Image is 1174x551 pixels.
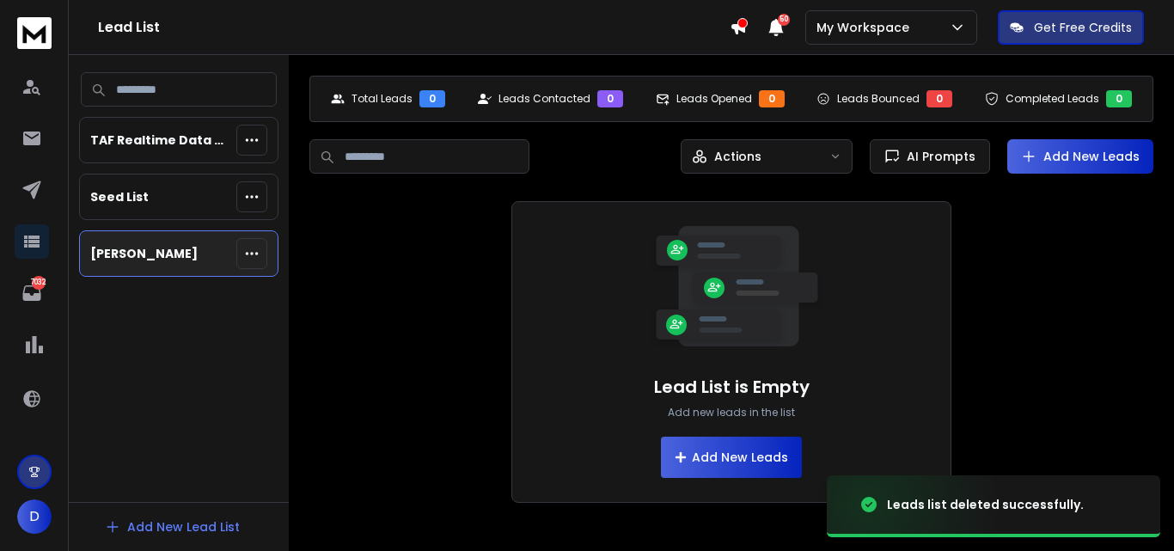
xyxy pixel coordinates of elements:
h1: Lead List is Empty [654,375,810,399]
div: 0 [1106,90,1132,107]
p: Leads Contacted [498,92,590,106]
span: AI Prompts [900,148,975,165]
button: D [17,499,52,534]
div: 0 [597,90,623,107]
div: 0 [419,90,445,107]
a: 7032 [15,276,49,310]
h1: Lead List [98,17,730,38]
span: 50 [778,14,790,26]
p: TAF Realtime Data Stream [90,132,229,149]
p: Leads Bounced [837,92,920,106]
button: Add New Leads [661,437,802,478]
p: My Workspace [816,19,916,36]
p: [PERSON_NAME] [90,245,198,262]
p: Get Free Credits [1034,19,1132,36]
div: 0 [759,90,785,107]
button: Add New Leads [1007,139,1153,174]
p: Add new leads in the list [668,406,795,419]
button: Add New Lead List [91,510,254,544]
p: Actions [714,148,761,165]
p: Leads Opened [676,92,752,106]
div: 0 [926,90,952,107]
p: 7032 [32,276,46,290]
p: Total Leads [352,92,413,106]
p: Seed List [90,188,149,205]
button: Get Free Credits [998,10,1144,45]
button: AI Prompts [870,139,990,174]
img: logo [17,17,52,49]
div: Leads list deleted successfully. [887,496,1084,513]
p: Completed Leads [1006,92,1099,106]
a: Add New Leads [1021,148,1140,165]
